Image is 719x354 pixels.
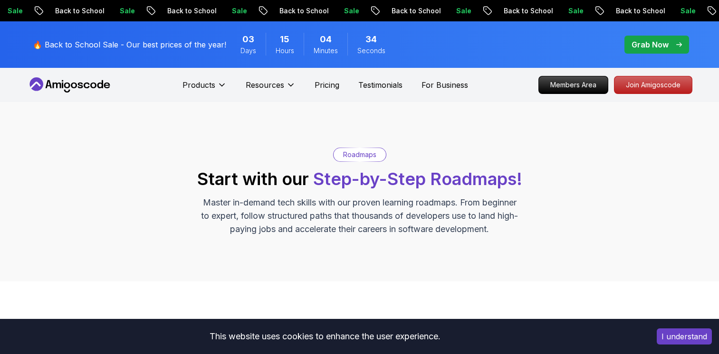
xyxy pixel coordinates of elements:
[182,79,227,98] button: Products
[158,6,223,16] p: Back to School
[343,150,376,159] p: Roadmaps
[182,79,215,91] p: Products
[495,6,559,16] p: Back to School
[111,6,141,16] p: Sale
[223,6,253,16] p: Sale
[365,33,377,46] span: 34 Seconds
[614,76,692,94] a: Join Amigoscode
[358,79,403,91] a: Testimonials
[313,168,522,189] span: Step-by-Step Roadmaps!
[539,76,608,93] p: Members Area
[357,46,385,56] span: Seconds
[276,46,294,56] span: Hours
[632,39,669,50] p: Grab Now
[335,6,365,16] p: Sale
[538,76,608,94] a: Members Area
[559,6,590,16] p: Sale
[46,6,111,16] p: Back to School
[447,6,478,16] p: Sale
[280,33,289,46] span: 15 Hours
[422,79,468,91] a: For Business
[197,169,522,188] h2: Start with our
[200,196,519,236] p: Master in-demand tech skills with our proven learning roadmaps. From beginner to expert, follow s...
[320,33,332,46] span: 4 Minutes
[33,39,226,50] p: 🔥 Back to School Sale - Our best prices of the year!
[270,6,335,16] p: Back to School
[240,46,256,56] span: Days
[315,79,339,91] a: Pricing
[383,6,447,16] p: Back to School
[246,79,284,91] p: Resources
[671,6,702,16] p: Sale
[607,6,671,16] p: Back to School
[7,326,642,347] div: This website uses cookies to enhance the user experience.
[314,46,338,56] span: Minutes
[246,79,296,98] button: Resources
[242,33,254,46] span: 3 Days
[657,328,712,345] button: Accept cookies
